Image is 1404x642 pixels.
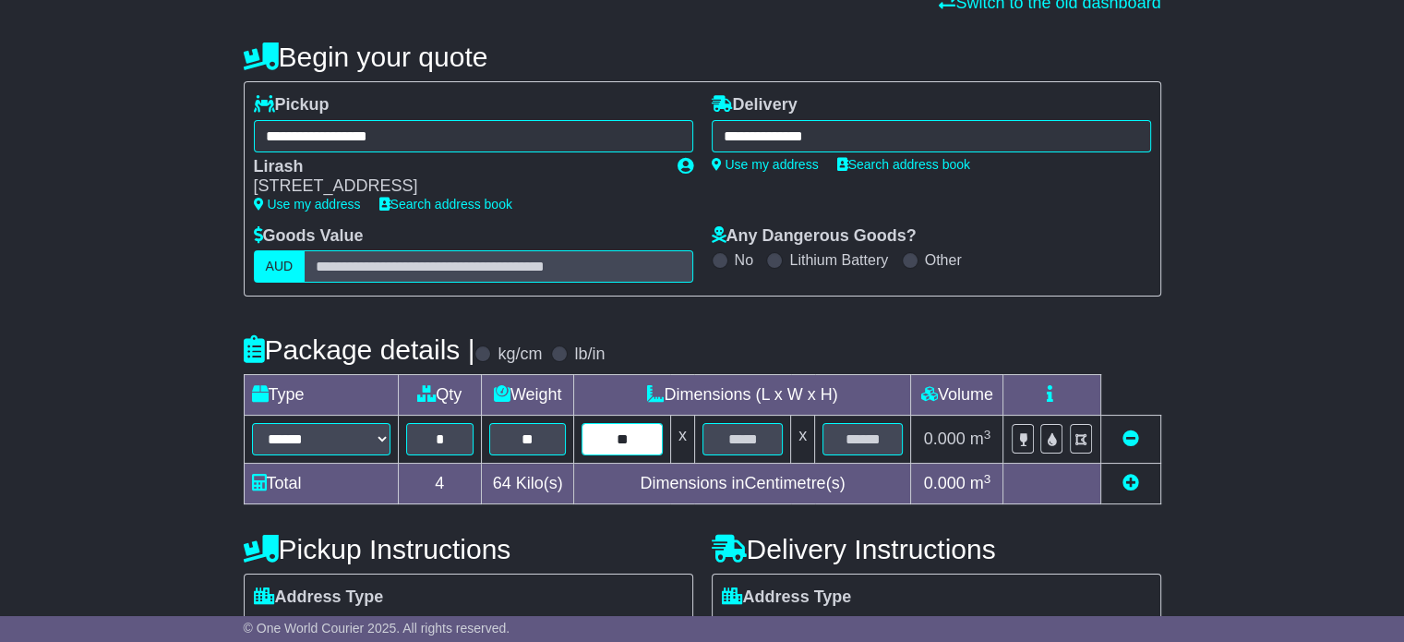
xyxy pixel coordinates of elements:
label: Other [925,251,962,269]
td: Kilo(s) [481,464,574,504]
span: 0.000 [924,430,966,448]
a: Search address book [837,157,970,172]
span: Commercial [362,612,458,641]
label: Delivery [712,95,798,115]
h4: Pickup Instructions [244,534,693,564]
label: Lithium Battery [789,251,888,269]
span: Air & Sea Depot [944,612,1069,641]
a: Use my address [712,157,819,172]
a: Search address book [379,197,512,212]
a: Add new item [1122,474,1139,492]
td: Qty [398,375,481,416]
span: m [970,474,991,492]
label: AUD [254,250,306,283]
span: Residential [254,612,343,641]
td: x [670,416,694,464]
td: Total [244,464,398,504]
span: Commercial [830,612,926,641]
div: [STREET_ADDRESS] [254,176,659,197]
span: 0.000 [924,474,966,492]
label: No [735,251,753,269]
label: Address Type [722,587,852,608]
td: Volume [911,375,1003,416]
span: © One World Courier 2025. All rights reserved. [244,621,510,636]
td: x [791,416,815,464]
label: Address Type [254,587,384,608]
span: m [970,430,991,448]
label: Goods Value [254,226,364,247]
h4: Delivery Instructions [712,534,1161,564]
h4: Package details | [244,334,475,365]
a: Remove this item [1122,430,1139,448]
span: 64 [493,474,511,492]
label: Pickup [254,95,330,115]
span: Air & Sea Depot [476,612,601,641]
span: Residential [722,612,811,641]
a: Use my address [254,197,361,212]
td: Type [244,375,398,416]
label: Any Dangerous Goods? [712,226,917,247]
td: Dimensions (L x W x H) [574,375,911,416]
td: Dimensions in Centimetre(s) [574,464,911,504]
sup: 3 [984,428,991,442]
label: lb/in [574,345,605,365]
td: 4 [398,464,481,504]
label: kg/cm [498,345,542,365]
td: Weight [481,375,574,416]
sup: 3 [984,472,991,486]
h4: Begin your quote [244,42,1161,72]
div: Lirash [254,157,659,177]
